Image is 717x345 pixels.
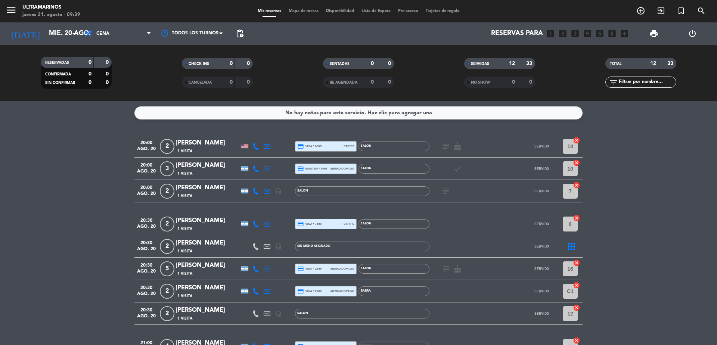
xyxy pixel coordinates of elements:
span: 2 [160,239,174,254]
i: cake [453,264,462,273]
span: 20:30 [137,283,156,291]
strong: 0 [230,61,233,66]
span: 2 [160,306,174,321]
i: [DATE] [6,25,45,42]
strong: 0 [371,80,374,85]
button: SERVIDO [523,161,560,176]
span: CANCELADA [189,81,212,84]
i: credit_card [297,288,304,295]
span: SERVIDO [534,222,549,226]
span: SENTADAS [330,62,350,66]
strong: 0 [371,61,374,66]
span: stripe [344,144,354,149]
span: 1 Visita [177,226,192,232]
strong: 0 [230,80,233,85]
strong: 0 [529,80,534,85]
span: Lista de Espera [358,9,394,13]
span: Disponibilidad [322,9,358,13]
span: 1 Visita [177,248,192,254]
div: [PERSON_NAME] [176,183,239,193]
span: ago. 20 [137,246,156,255]
div: [PERSON_NAME] [176,161,239,170]
i: power_settings_new [688,29,697,38]
div: Ultramarinos [22,4,80,11]
span: SERVIDO [534,244,549,248]
div: [PERSON_NAME] [176,283,239,293]
span: ago. 20 [137,269,156,277]
button: SERVIDO [523,261,560,276]
span: RESERVADAS [45,61,69,65]
i: turned_in_not [677,6,686,15]
span: 1 Visita [177,148,192,154]
i: cancel [573,137,580,144]
i: credit_card [297,143,304,150]
i: cancel [573,214,580,222]
span: SALON [361,222,372,225]
span: SALON [361,267,372,270]
strong: 12 [509,61,515,66]
strong: 0 [106,71,110,77]
span: visa * 6005 [297,143,322,150]
i: looks_4 [583,29,592,38]
span: Mis reservas [254,9,285,13]
i: exit_to_app [657,6,665,15]
div: No hay notas para este servicio. Haz clic para agregar una [285,109,432,117]
i: check [453,164,462,173]
span: 20:30 [137,238,156,246]
span: 1 Visita [177,271,192,277]
button: SERVIDO [523,306,560,321]
i: border_all [567,242,576,251]
span: 1 Visita [177,293,192,299]
span: SERVIDO [534,267,549,271]
i: looks_two [558,29,568,38]
button: SERVIDO [523,284,560,299]
span: 20:30 [137,260,156,269]
i: headset_mic [275,243,282,250]
span: CONFIRMADA [45,72,71,76]
span: 1 Visita [177,316,192,321]
span: mercadopago [330,166,354,171]
span: 2 [160,184,174,199]
span: 2 [160,284,174,299]
span: Pre-acceso [394,9,422,13]
span: mercadopago [330,266,354,271]
strong: 33 [667,61,675,66]
span: 2 [160,139,174,154]
button: SERVIDO [523,139,560,154]
span: stripe [344,221,354,226]
strong: 0 [89,80,91,85]
span: 20:30 [137,215,156,224]
div: [PERSON_NAME] [176,238,239,248]
i: cake [453,142,462,151]
span: visa * 2149 [297,265,322,272]
span: SALON [361,167,372,170]
span: NO SHOW [471,81,490,84]
div: [PERSON_NAME] [176,138,239,148]
i: cancel [573,304,580,311]
i: subject [442,187,451,196]
i: looks_6 [607,29,617,38]
span: 20:30 [137,305,156,314]
span: WALK IN [651,4,671,17]
i: cancel [573,282,580,289]
strong: 0 [388,80,392,85]
span: ago. 20 [137,169,156,177]
span: Sin menú asignado [297,245,330,248]
i: credit_card [297,165,304,172]
strong: 0 [247,80,251,85]
strong: 12 [650,61,656,66]
span: Cena [96,31,109,36]
i: subject [442,264,451,273]
i: cancel [573,259,580,267]
span: Reservas para [491,30,543,37]
strong: 0 [106,80,110,85]
strong: 33 [526,61,534,66]
i: arrow_drop_down [69,29,78,38]
span: print [649,29,658,38]
span: 20:00 [137,160,156,169]
i: cancel [573,159,580,167]
span: SALON [297,189,308,192]
span: 1 Visita [177,193,192,199]
i: looks_3 [570,29,580,38]
span: ago. 20 [137,191,156,200]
